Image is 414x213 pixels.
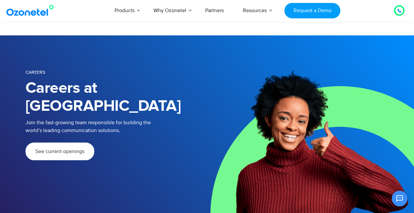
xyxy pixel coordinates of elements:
[26,143,94,160] a: See current openings
[26,79,207,115] h1: Careers at [GEOGRAPHIC_DATA]
[26,69,45,75] span: Careers
[26,119,197,134] p: Join the fast-growing team responsible for building the world’s leading communication solutions.
[284,3,340,18] a: Request a Demo
[35,149,84,154] span: See current openings
[392,191,407,206] button: Open chat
